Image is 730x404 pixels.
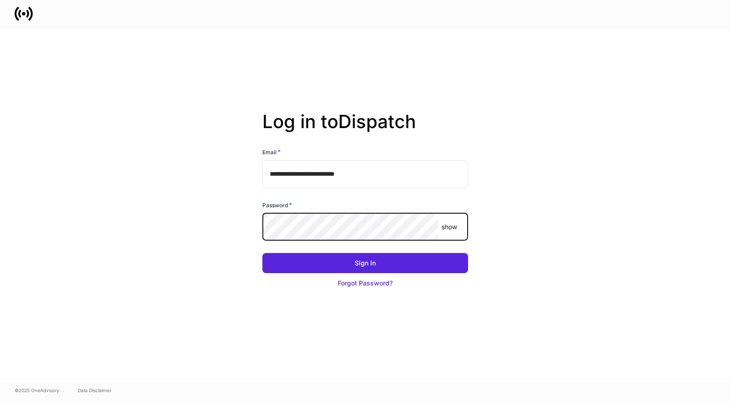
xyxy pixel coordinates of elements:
button: Sign In [262,253,468,273]
div: Forgot Password? [338,279,393,288]
h6: Email [262,147,281,156]
span: © 2025 OneAdvisory [15,387,59,394]
button: Forgot Password? [262,273,468,293]
p: show [442,222,457,232]
div: Sign In [355,259,376,268]
h6: Password [262,200,292,210]
h2: Log in to Dispatch [262,111,468,147]
a: Data Disclaimer [78,387,112,394]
